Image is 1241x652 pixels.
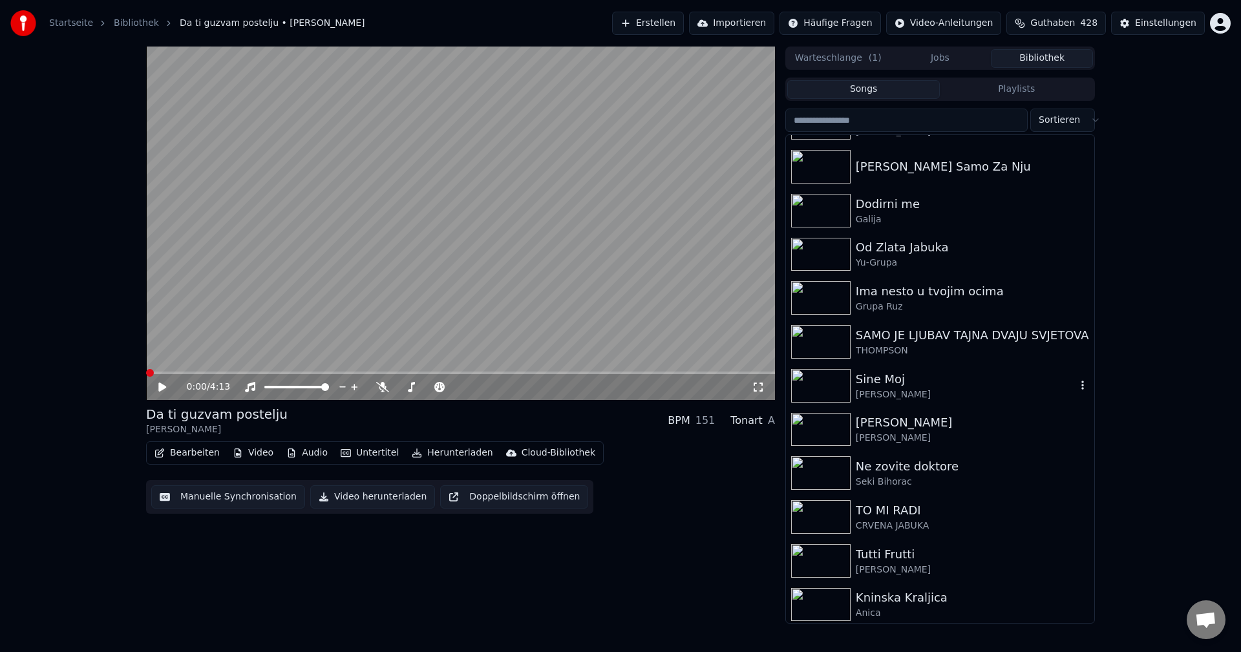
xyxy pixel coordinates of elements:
[730,413,763,428] div: Tonart
[612,12,684,35] button: Erstellen
[856,563,1089,576] div: [PERSON_NAME]
[787,80,940,99] button: Songs
[310,485,435,509] button: Video herunterladen
[187,381,218,394] div: /
[856,344,1089,357] div: THOMPSON
[1006,12,1106,35] button: Guthaben428
[856,158,1089,176] div: [PERSON_NAME] Samo Za Nju
[780,12,881,35] button: Häufige Fragen
[856,432,1089,445] div: [PERSON_NAME]
[991,49,1093,68] button: Bibliothek
[522,447,595,459] div: Cloud-Bibliothek
[856,213,1089,226] div: Galija
[889,49,992,68] button: Jobs
[689,12,774,35] button: Importieren
[787,49,889,68] button: Warteschlange
[668,413,690,428] div: BPM
[856,545,1089,563] div: Tutti Frutti
[151,485,305,509] button: Manuelle Synchronisation
[940,80,1093,99] button: Playlists
[856,520,1089,532] div: CRVENA JABUKA
[49,17,365,30] nav: breadcrumb
[856,326,1089,344] div: SAMO JE LJUBAV TAJNA DVAJU SVJETOVA
[856,238,1089,257] div: Od Zlata Jabuka
[114,17,159,30] a: Bibliothek
[856,414,1089,432] div: [PERSON_NAME]
[1039,114,1080,127] span: Sortieren
[10,10,36,36] img: youka
[856,257,1089,269] div: Yu-Grupa
[180,17,365,30] span: Da ti guzvam postelju • [PERSON_NAME]
[856,195,1089,213] div: Dodirni me
[856,282,1089,300] div: Ima nesto u tvojim ocima
[768,413,775,428] div: A
[187,381,207,394] span: 0:00
[49,17,93,30] a: Startseite
[856,589,1089,607] div: Kninska Kraljica
[1135,17,1196,30] div: Einstellungen
[856,476,1089,489] div: Seki Bihorac
[149,444,225,462] button: Bearbeiten
[856,501,1089,520] div: TO MI RADI
[281,444,333,462] button: Audio
[856,457,1089,476] div: Ne zovite doktore
[146,423,288,436] div: [PERSON_NAME]
[228,444,279,462] button: Video
[856,388,1076,401] div: [PERSON_NAME]
[1111,12,1205,35] button: Einstellungen
[856,607,1089,620] div: Anica
[869,52,882,65] span: ( 1 )
[335,444,404,462] button: Untertitel
[210,381,230,394] span: 4:13
[407,444,498,462] button: Herunterladen
[1187,600,1225,639] div: Chat öffnen
[856,300,1089,313] div: Grupa Ruz
[886,12,1002,35] button: Video-Anleitungen
[856,370,1076,388] div: Sine Moj
[440,485,588,509] button: Doppelbildschirm öffnen
[146,405,288,423] div: Da ti guzvam postelju
[1080,17,1098,30] span: 428
[695,413,716,428] div: 151
[1030,17,1075,30] span: Guthaben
